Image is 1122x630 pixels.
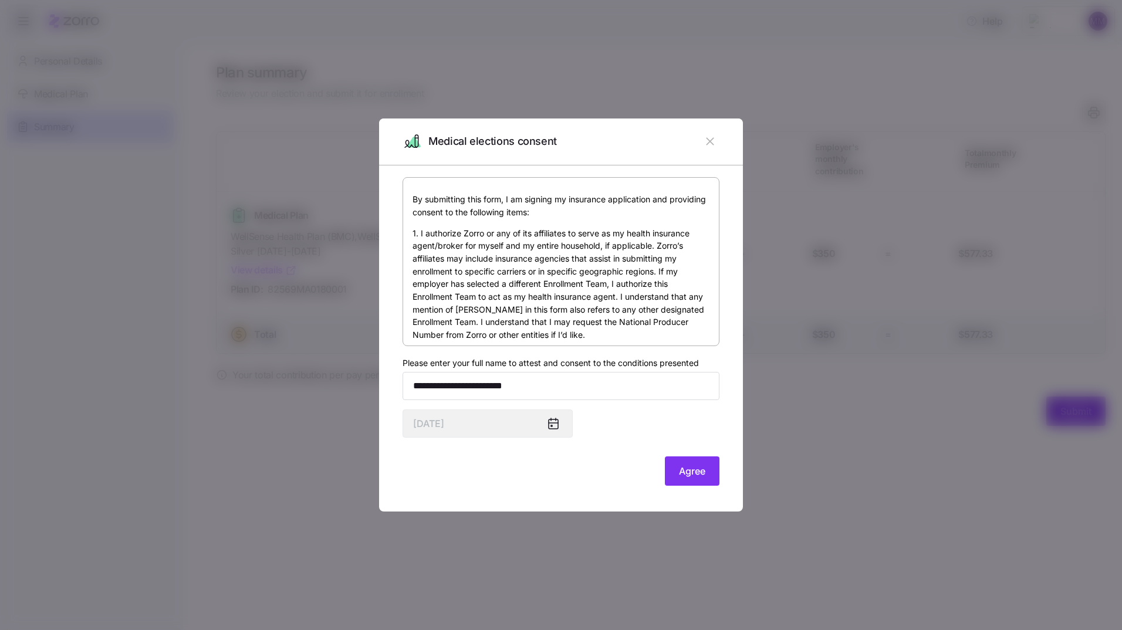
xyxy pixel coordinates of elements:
[413,227,709,341] p: 1. I authorize Zorro or any of its affiliates to serve as my health insurance agent/broker for my...
[428,133,557,150] span: Medical elections consent
[403,357,699,370] label: Please enter your full name to attest and consent to the conditions presented
[665,456,719,486] button: Agree
[679,464,705,478] span: Agree
[413,193,709,218] p: By submitting this form, I am signing my insurance application and providing consent to the follo...
[403,409,573,438] input: MM/DD/YYYY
